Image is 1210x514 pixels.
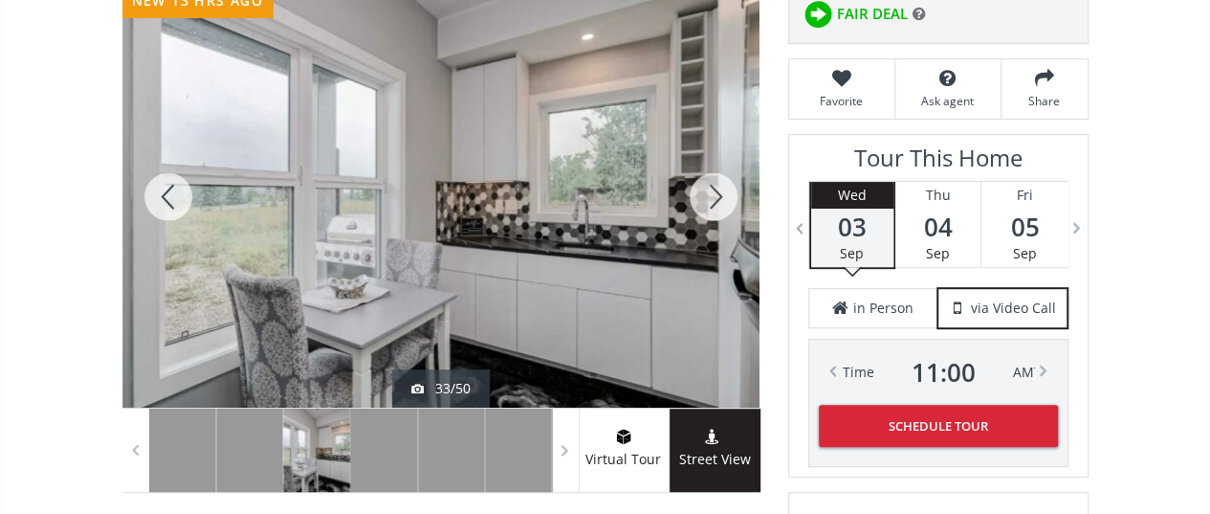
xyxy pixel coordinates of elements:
[670,449,760,471] span: Street View
[808,145,1068,181] h3: Tour This Home
[843,359,1034,386] div: Time AM
[912,359,976,386] span: 11 : 00
[837,4,908,24] span: FAIR DEAL
[811,182,893,209] div: Wed
[926,244,950,262] span: Sep
[614,429,633,444] img: virtual tour icon
[895,213,980,240] span: 04
[840,244,864,262] span: Sep
[895,182,980,209] div: Thu
[579,449,669,471] span: Virtual Tour
[819,405,1058,447] button: Schedule Tour
[905,93,991,109] span: Ask agent
[579,409,670,492] a: virtual tour iconVirtual Tour
[1013,244,1037,262] span: Sep
[971,299,1056,318] span: via Video Call
[1011,93,1078,109] span: Share
[981,182,1067,209] div: Fri
[811,213,893,240] span: 03
[981,213,1067,240] span: 05
[853,299,913,318] span: in Person
[411,379,471,398] div: 33/50
[799,93,885,109] span: Favorite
